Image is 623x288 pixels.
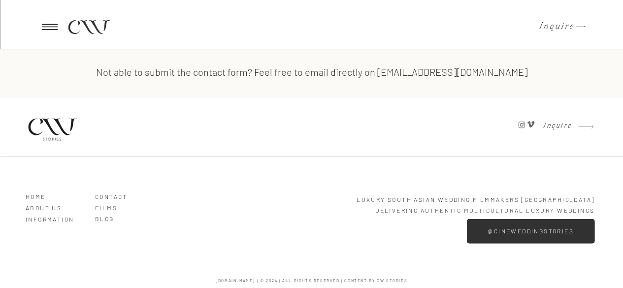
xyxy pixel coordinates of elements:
[26,190,82,199] a: HOME
[67,18,109,35] a: CW
[16,26,24,33] img: website_grey.svg
[26,201,82,210] a: ABOUT US
[16,277,607,284] h3: [DOMAIN_NAME] | © 2024 | ALL RIGHTS RESERVED | content by CW Stories
[309,194,594,217] p: LUXURY South Asian Wedding Filmmakers [GEOGRAPHIC_DATA] Delivering Authentic multicultural Luxury...
[480,228,582,234] a: @cineweddingstories
[539,22,568,32] a: Inquire
[98,57,106,65] img: tab_keywords_by_traffic_grey.svg
[539,122,572,131] a: Inquire
[26,213,82,222] a: Information
[109,58,166,64] div: Keywords by Traffic
[26,26,108,33] div: Domain: [DOMAIN_NAME]
[37,58,88,64] div: Domain Overview
[27,57,34,65] img: tab_domain_overview_orange.svg
[95,201,151,210] a: Films
[53,67,571,80] h3: Not able to submit the contact form? Feel free to email directly on [EMAIL_ADDRESS][DOMAIN_NAME]
[28,16,48,24] div: v 4.0.25
[95,212,151,221] a: BLOG
[16,16,24,24] img: logo_orange.svg
[95,190,151,199] a: Contact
